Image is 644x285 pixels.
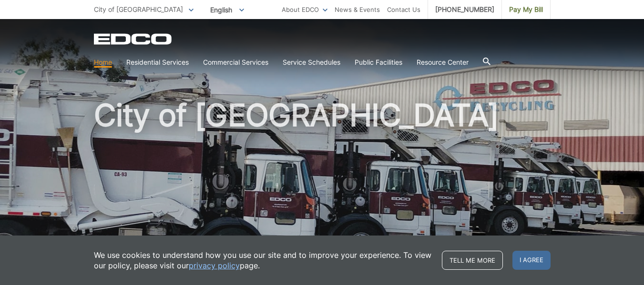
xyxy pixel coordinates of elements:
p: We use cookies to understand how you use our site and to improve your experience. To view our pol... [94,250,432,271]
span: City of [GEOGRAPHIC_DATA] [94,5,183,13]
a: Tell me more [442,251,503,270]
a: Commercial Services [203,57,268,68]
a: privacy policy [189,260,240,271]
a: News & Events [335,4,380,15]
a: Home [94,57,112,68]
a: EDCD logo. Return to the homepage. [94,33,173,45]
a: About EDCO [282,4,327,15]
a: Residential Services [126,57,189,68]
span: Pay My Bill [509,4,543,15]
a: Service Schedules [283,57,340,68]
a: Resource Center [417,57,469,68]
span: I agree [512,251,551,270]
span: English [203,2,251,18]
a: Public Facilities [355,57,402,68]
a: Contact Us [387,4,420,15]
